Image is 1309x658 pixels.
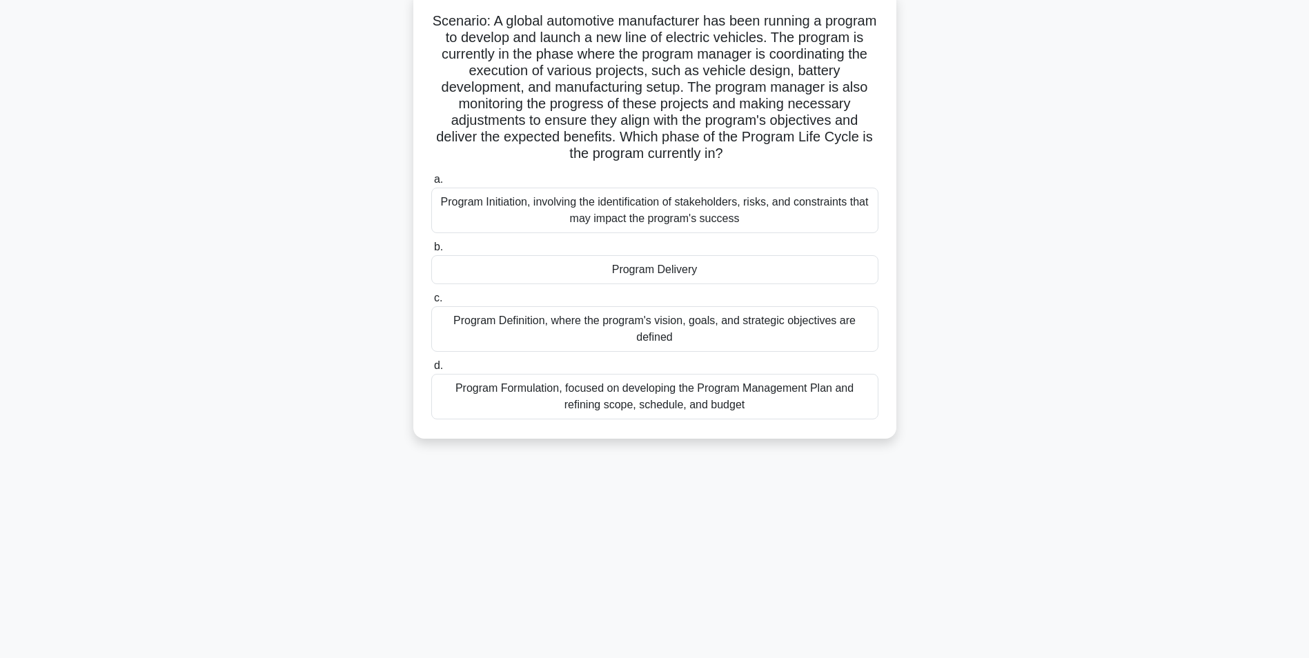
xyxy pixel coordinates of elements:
[434,241,443,252] span: b.
[431,188,878,233] div: Program Initiation, involving the identification of stakeholders, risks, and constraints that may...
[434,359,443,371] span: d.
[431,374,878,419] div: Program Formulation, focused on developing the Program Management Plan and refining scope, schedu...
[434,292,442,303] span: c.
[430,12,880,163] h5: Scenario: A global automotive manufacturer has been running a program to develop and launch a new...
[434,173,443,185] span: a.
[431,306,878,352] div: Program Definition, where the program's vision, goals, and strategic objectives are defined
[431,255,878,284] div: Program Delivery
